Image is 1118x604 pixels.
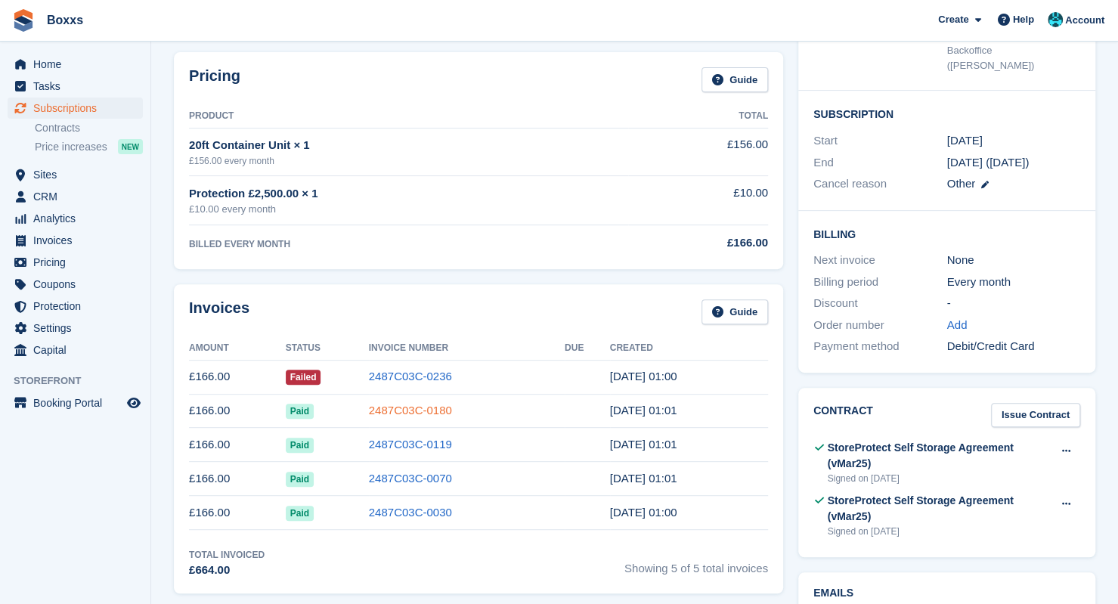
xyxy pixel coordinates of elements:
a: Guide [701,67,768,92]
div: 20ft Container Unit × 1 [189,137,628,154]
div: £10.00 every month [189,202,628,217]
div: Cancel reason [813,175,947,193]
span: Booking Portal [33,392,124,414]
span: Capital [33,339,124,361]
a: Contracts [35,121,143,135]
span: CRM [33,186,124,207]
span: Home [33,54,124,75]
th: Total [628,104,768,129]
th: Status [286,336,369,361]
th: Invoice Number [369,336,565,361]
a: Issue Contract [991,403,1080,428]
h2: Contract [813,403,873,428]
a: 2487C03C-0030 [369,506,452,519]
span: Paid [286,506,314,521]
div: Signed on [DATE] [827,525,1052,538]
span: [DATE] ([DATE]) [947,156,1030,169]
span: Account [1065,13,1104,28]
th: Due [565,336,610,361]
time: 2025-05-18 00:01:55 UTC [610,472,677,485]
th: Created [610,336,768,361]
div: Next invoice [813,252,947,269]
div: Protection £2,500.00 × 1 [189,185,628,203]
div: StoreProtect Self Storage Agreement (vMar25) [827,493,1052,525]
span: Invoices [33,230,124,251]
td: £156.00 [628,128,768,175]
a: 2487C03C-0119 [369,438,452,451]
h2: Emails [813,587,1080,599]
td: £166.00 [189,428,286,462]
h2: Subscription [813,106,1080,121]
div: Total Invoiced [189,548,265,562]
a: 2487C03C-0070 [369,472,452,485]
a: menu [8,339,143,361]
img: Graham Buchan [1048,12,1063,27]
a: menu [8,98,143,119]
span: Settings [33,317,124,339]
span: Help [1013,12,1034,27]
a: menu [8,186,143,207]
span: Coupons [33,274,124,295]
a: Guide [701,299,768,324]
h2: Billing [813,226,1080,241]
img: stora-icon-8386f47178a22dfd0bd8f6a31ec36ba5ce8667c1dd55bd0f319d3a0aa187defe.svg [12,9,35,32]
a: menu [8,296,143,317]
span: Analytics [33,208,124,229]
a: Price increases NEW [35,138,143,155]
time: 2025-08-18 00:00:31 UTC [610,370,677,383]
div: Debit/Credit Card [947,338,1081,355]
span: Paid [286,438,314,453]
span: Paid [286,404,314,419]
a: Add [947,317,968,334]
span: Price increases [35,140,107,154]
div: £664.00 [189,562,265,579]
span: Paid [286,472,314,487]
div: Payment method [813,338,947,355]
td: £166.00 [189,496,286,530]
td: £10.00 [628,176,768,225]
div: Booked [813,26,947,73]
span: Subscriptions [33,98,124,119]
div: Every month [947,274,1081,291]
time: 2025-04-18 00:00:00 UTC [947,132,983,150]
span: Pricing [33,252,124,273]
div: StoreProtect Self Storage Agreement (vMar25) [827,440,1052,472]
td: £166.00 [189,360,286,394]
span: Protection [33,296,124,317]
h2: Invoices [189,299,249,324]
a: 2487C03C-0180 [369,404,452,417]
span: Showing 5 of 5 total invoices [624,548,768,579]
div: - [947,295,1081,312]
a: menu [8,54,143,75]
div: Start [813,132,947,150]
div: End [813,154,947,172]
a: menu [8,230,143,251]
div: Backoffice ([PERSON_NAME]) [947,43,1081,73]
a: 2487C03C-0236 [369,370,452,383]
div: Order number [813,317,947,334]
td: £166.00 [189,394,286,428]
span: Storefront [14,373,150,389]
div: Billing period [813,274,947,291]
th: Amount [189,336,286,361]
a: menu [8,208,143,229]
div: Discount [813,295,947,312]
time: 2025-04-18 00:00:43 UTC [610,506,677,519]
a: menu [8,164,143,185]
div: NEW [118,139,143,154]
span: Sites [33,164,124,185]
td: £166.00 [189,462,286,496]
span: Failed [286,370,321,385]
div: BILLED EVERY MONTH [189,237,628,251]
h2: Pricing [189,67,240,92]
div: None [947,252,1081,269]
span: Other [947,177,976,190]
a: menu [8,274,143,295]
div: £156.00 every month [189,154,628,168]
th: Product [189,104,628,129]
span: Create [938,12,968,27]
div: £166.00 [628,234,768,252]
a: Preview store [125,394,143,412]
a: menu [8,317,143,339]
time: 2025-07-18 00:01:58 UTC [610,404,677,417]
